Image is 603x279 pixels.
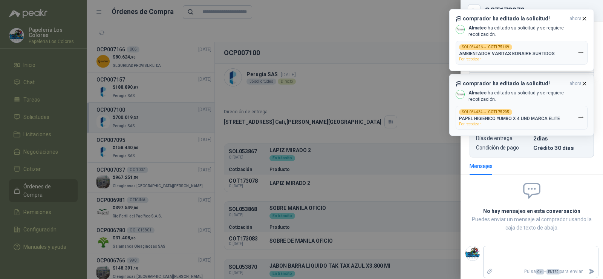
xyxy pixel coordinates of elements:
[546,269,560,274] span: ENTER
[470,215,594,232] p: Puedes enviar un mensaje al comprador usando la caja de texto de abajo.
[470,6,479,15] button: Close
[533,145,588,151] p: Crédito 30 días
[586,265,598,278] button: Enviar
[569,15,582,22] span: ahora
[496,265,586,278] p: Pulsa + para enviar
[476,145,530,151] p: Condición de pago
[485,7,594,14] div: COT173078
[456,90,464,99] img: Company Logo
[459,51,555,56] p: AMBIENTADOR VARITAS BONAIRE SURTIDOS
[465,246,480,261] img: Company Logo
[470,162,493,170] div: Mensajes
[536,269,544,274] span: Ctrl
[449,74,594,136] button: ¡El comprador ha editado la solicitud!ahora Company LogoAlmatec ha editado su solicitud y se requ...
[470,207,594,215] h2: No hay mensajes en esta conversación
[468,90,487,96] b: Almatec
[456,106,588,129] button: SOL054434→COT175205PAPEL HIGIENICO YUMBO X 4 UND MARCA ELITEPor recotizar
[484,265,496,278] label: Adjuntar archivos
[569,80,582,87] span: ahora
[456,80,566,87] h3: ¡El comprador ha editado la solicitud!
[456,25,464,34] img: Company Logo
[459,122,481,126] span: Por recotizar
[468,25,588,38] p: ha editado su solicitud y se requiere recotización.
[468,90,588,103] p: ha editado su solicitud y se requiere recotización.
[459,57,481,61] span: Por recotizar
[449,9,594,71] button: ¡El comprador ha editado la solicitud!ahora Company LogoAlmatec ha editado su solicitud y se requ...
[468,25,487,31] b: Almatec
[459,116,560,121] p: PAPEL HIGIENICO YUMBO X 4 UND MARCA ELITE
[488,45,509,49] b: COT175169
[459,109,512,115] div: SOL054434 →
[456,41,588,65] button: SOL054426→COT175169AMBIENTADOR VARITAS BONAIRE SURTIDOSPor recotizar
[488,110,509,114] b: COT175205
[459,44,512,50] div: SOL054426 →
[456,15,566,22] h3: ¡El comprador ha editado la solicitud!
